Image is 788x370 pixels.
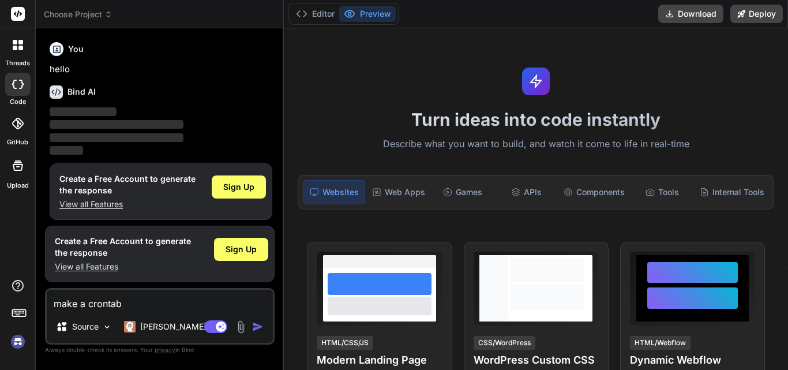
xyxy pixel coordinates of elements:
div: HTML/CSS/JS [317,336,373,350]
span: Sign Up [223,181,254,193]
span: ‌ [50,120,183,129]
h6: You [68,43,84,55]
div: CSS/WordPress [474,336,535,350]
p: Describe what you want to build, and watch it come to life in real-time [291,137,781,152]
h1: Create a Free Account to generate the response [55,236,191,259]
h1: Turn ideas into code instantly [291,109,781,130]
img: Claude 4 Sonnet [124,321,136,332]
label: code [10,97,26,107]
div: Websites [303,180,365,204]
p: Always double-check its answers. Your in Bind [45,345,275,356]
h4: Modern Landing Page [317,352,442,368]
p: Source [72,321,99,332]
img: Pick Models [102,322,112,332]
div: HTML/Webflow [630,336,691,350]
button: Preview [339,6,396,22]
span: ‌ [50,133,183,142]
div: Games [432,180,493,204]
span: Choose Project [44,9,112,20]
img: attachment [234,320,247,334]
h4: WordPress Custom CSS [474,352,599,368]
h6: Bind AI [67,86,96,98]
span: ‌ [50,107,117,116]
label: GitHub [7,137,28,147]
div: APIs [496,180,557,204]
div: Web Apps [367,180,430,204]
span: Sign Up [226,244,257,255]
div: Tools [632,180,693,204]
button: Editor [291,6,339,22]
p: View all Features [59,199,196,210]
p: hello [50,63,272,76]
textarea: make a crontab [47,290,273,311]
button: Deploy [730,5,783,23]
p: View all Features [55,261,191,272]
span: privacy [155,346,175,353]
label: Upload [7,181,29,190]
img: signin [8,332,28,352]
p: [PERSON_NAME] 4 S.. [140,321,226,332]
div: Components [559,180,629,204]
span: ‌ [50,146,83,155]
label: threads [5,58,30,68]
h1: Create a Free Account to generate the response [59,173,196,196]
img: icon [252,321,264,332]
div: Internal Tools [695,180,769,204]
button: Download [658,5,723,23]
